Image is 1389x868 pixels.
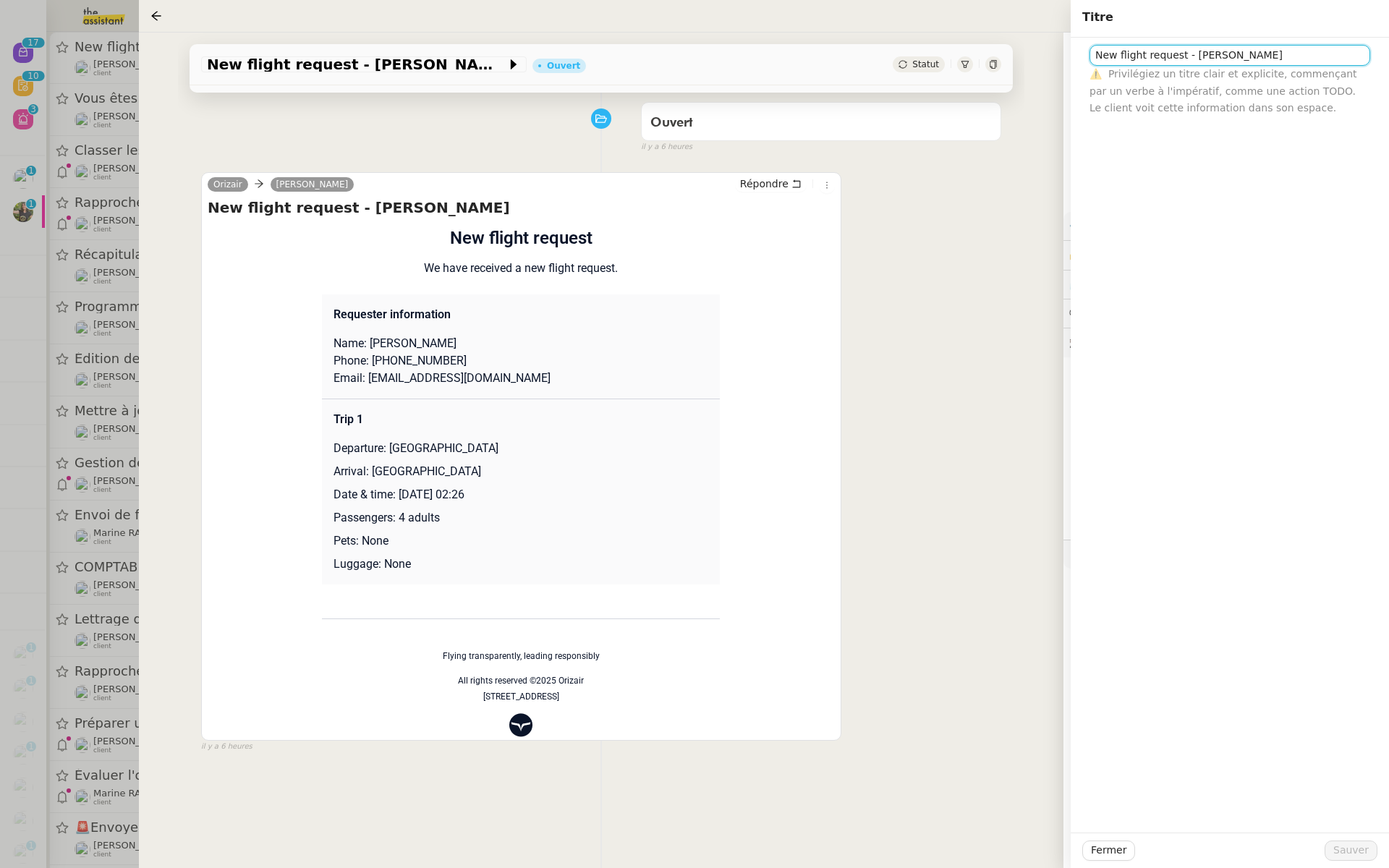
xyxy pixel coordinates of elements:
[1069,218,1144,234] span: ⚙️
[208,178,248,191] a: Orizair
[1089,68,1102,80] span: ⚠️
[1069,247,1163,263] span: 🔐
[322,260,720,277] p: We have received a new flight request.
[547,61,580,70] div: Ouvert
[1069,307,1162,319] span: 💬
[334,352,708,370] p: Phone: [PHONE_NUMBER]
[650,116,693,129] span: Ouvert
[334,335,708,352] p: Name: [PERSON_NAME]
[1082,10,1113,24] span: Titre
[334,440,708,457] p: Departure: [GEOGRAPHIC_DATA]
[207,57,506,72] span: New flight request - [PERSON_NAME]
[334,532,708,550] p: Pets: None
[1069,278,1237,290] span: ⏲️
[1069,548,1114,560] span: 🧴
[334,370,708,387] p: Email: [EMAIL_ADDRESS][DOMAIN_NAME]
[334,486,708,503] p: Date & time: [DATE] 02:26
[334,411,708,428] p: Trip 1
[509,713,532,737] img: Orizair Logo
[1063,328,1389,357] div: 🕵️Autres demandes en cours 19
[740,176,789,191] span: Répondre
[1082,841,1135,861] button: Fermer
[735,176,807,192] button: Répondre
[322,673,720,705] p: All rights reserved ©2025 Orizair [STREET_ADDRESS]
[334,509,708,527] p: Passengers: 4 adults
[334,463,708,480] p: Arrival: [GEOGRAPHIC_DATA]
[271,178,354,191] a: [PERSON_NAME]
[208,197,835,218] h4: New flight request - [PERSON_NAME]
[1063,271,1389,299] div: ⏲️Tâches 0:00 0actions
[1063,299,1389,328] div: 💬Commentaires
[201,741,252,753] span: il y a 6 heures
[912,59,939,69] span: Statut
[334,556,708,573] p: Luggage: None
[1091,842,1126,859] span: Fermer
[641,141,692,153] span: il y a 6 heures
[1089,68,1357,114] span: Privilégiez un titre clair et explicite, commençant par un verbe à l'impératif, comme une action ...
[1063,212,1389,240] div: ⚙️Procédures
[334,306,708,323] p: Requester information
[322,648,720,664] p: Flying transparently, leading responsibly
[1063,241,1389,269] div: 🔐Données client
[1063,540,1389,569] div: 🧴Autres
[1069,336,1255,348] span: 🕵️
[1325,841,1377,861] button: Sauver
[322,225,720,251] h1: New flight request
